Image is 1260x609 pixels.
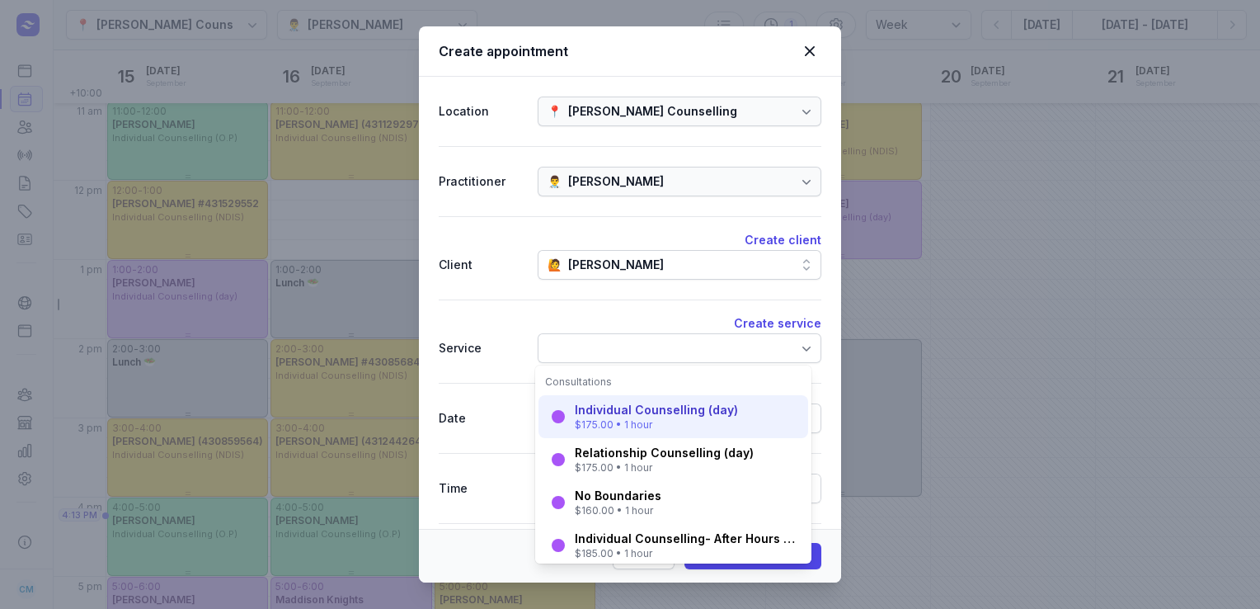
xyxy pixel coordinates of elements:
[575,531,798,547] div: Individual Counselling- After Hours (after 5pm)
[548,101,562,121] div: 📍
[545,375,802,389] div: Consultations
[439,172,524,191] div: Practitioner
[575,461,754,474] div: $175.00 • 1 hour
[575,402,738,418] div: Individual Counselling (day)
[745,230,821,250] button: Create client
[439,255,524,275] div: Client
[439,101,524,121] div: Location
[734,314,821,333] button: Create service
[575,504,661,517] div: $160.00 • 1 hour
[548,172,562,191] div: 👨‍⚕️
[575,445,754,461] div: Relationship Counselling (day)
[575,547,798,560] div: $185.00 • 1 hour
[439,479,524,498] div: Time
[575,418,738,432] div: $175.00 • 1 hour
[568,101,737,121] div: [PERSON_NAME] Counselling
[568,172,664,191] div: [PERSON_NAME]
[439,41,798,61] div: Create appointment
[548,255,562,275] div: 🙋️
[439,408,524,428] div: Date
[575,488,661,504] div: No Boundaries
[439,338,524,358] div: Service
